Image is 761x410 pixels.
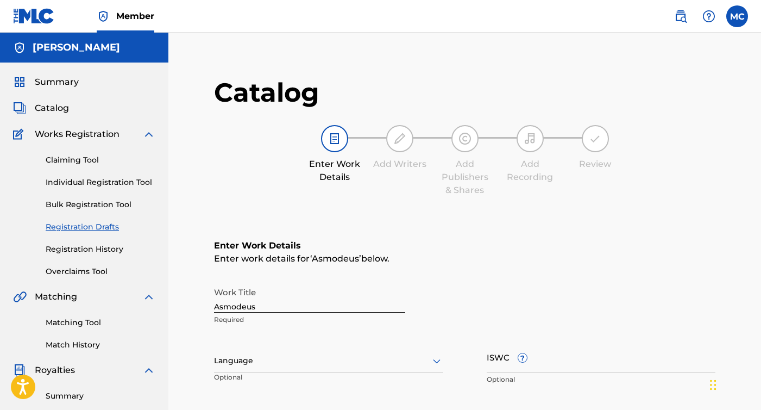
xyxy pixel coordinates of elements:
[13,290,27,303] img: Matching
[518,353,527,362] span: ?
[674,10,687,23] img: search
[46,244,155,255] a: Registration History
[35,290,77,303] span: Matching
[214,76,715,109] h1: Catalog
[214,253,310,264] span: Enter work details for
[35,76,79,89] span: Summary
[589,132,602,145] img: step indicator icon for Review
[707,358,761,410] iframe: Chat Widget
[46,390,155,402] a: Summary
[487,375,716,384] p: Optional
[13,364,26,377] img: Royalties
[116,10,154,22] span: Member
[307,158,362,184] div: Enter Work Details
[46,317,155,328] a: Matching Tool
[393,132,406,145] img: step indicator icon for Add Writers
[328,132,341,145] img: step indicator icon for Enter Work Details
[568,158,622,171] div: Review
[524,132,537,145] img: step indicator icon for Add Recording
[702,10,715,23] img: help
[142,290,155,303] img: expand
[13,41,26,54] img: Accounts
[731,253,761,346] iframe: Resource Center
[310,253,361,264] span: Asmodeus
[438,158,492,197] div: Add Publishers & Shares
[214,239,715,252] h6: Enter Work Details
[726,5,748,27] div: User Menu
[46,154,155,166] a: Claiming Tool
[214,315,405,325] p: Required
[13,102,69,115] a: CatalogCatalog
[13,76,79,89] a: SummarySummary
[698,5,720,27] div: Help
[46,266,155,277] a: Overclaims Tool
[35,364,75,377] span: Royalties
[13,102,26,115] img: Catalog
[373,158,427,171] div: Add Writers
[46,339,155,351] a: Match History
[361,253,389,264] span: below.
[13,128,27,141] img: Works Registration
[458,132,471,145] img: step indicator icon for Add Publishers & Shares
[710,369,716,401] div: Drag
[142,128,155,141] img: expand
[13,8,55,24] img: MLC Logo
[13,76,26,89] img: Summary
[97,10,110,23] img: Top Rightsholder
[503,158,557,184] div: Add Recording
[35,128,120,141] span: Works Registration
[46,177,155,188] a: Individual Registration Tool
[142,364,155,377] img: expand
[33,41,120,54] h5: Miguel Cruz
[46,199,155,210] a: Bulk Registration Tool
[670,5,691,27] a: Public Search
[312,253,359,264] span: Asmodeus
[35,102,69,115] span: Catalog
[214,372,290,390] p: Optional
[46,221,155,233] a: Registration Drafts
